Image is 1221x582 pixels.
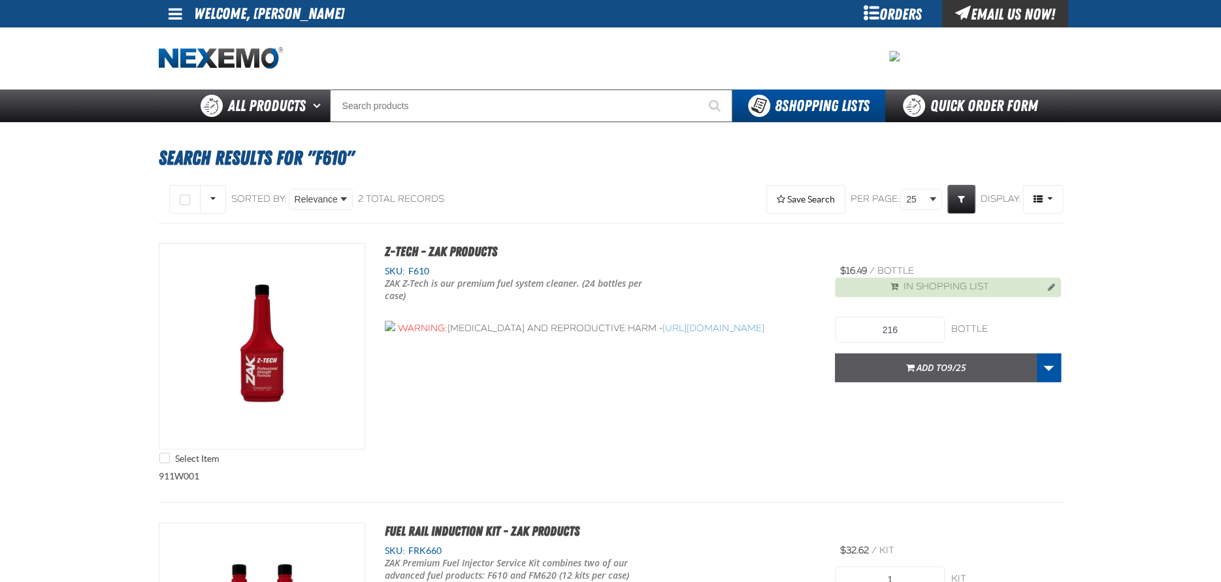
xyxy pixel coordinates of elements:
button: Open All Products pages [308,89,330,122]
h1: Search Results for "F610" [159,140,1063,176]
button: Product Grid Views Toolbar [1023,185,1063,214]
span: Product Grid Views Toolbar [1024,186,1062,213]
button: Manage current product in the Shopping List [1037,278,1058,294]
a: Fuel Rail Induction Kit - ZAK Products [385,523,579,539]
div: 911W001 [159,223,1063,503]
span: Per page: [851,193,900,206]
span: $16.49 [840,265,867,276]
button: Start Searching [700,89,732,122]
input: Select Item [159,453,170,463]
a: [URL][DOMAIN_NAME] [662,323,764,334]
span: Save Search [787,194,835,204]
button: You have 8 Shopping Lists. Open to view details [732,89,885,122]
a: More Actions [1036,353,1061,382]
span: bottle [877,265,914,276]
span: 9/25 [947,361,966,374]
span: F610 [405,266,429,276]
input: Search [330,89,732,122]
img: Z-Tech - ZAK Products [159,244,365,449]
span: In Shopping List [904,281,989,293]
span: Shopping Lists [775,97,870,115]
span: / [871,545,877,556]
span: Relevance [295,193,338,206]
button: Rows selection options [200,185,226,214]
span: All Products [228,94,306,118]
: View Details of the Z-Tech - ZAK Products [159,244,365,449]
span: WARNING: [398,323,448,334]
label: Select Item [159,453,219,465]
p: ZAK Z-Tech is our premium fuel system cleaner. (24 bottles per case) [385,278,643,302]
span: $32.62 [840,545,869,556]
div: SKU: [385,265,816,278]
a: Home [159,47,283,70]
div: SKU: [385,545,816,557]
p: ZAK Premium Fuel Injector Service Kit combines two of our advanced fuel products: F610 and FM620 ... [385,557,643,582]
div: 2 total records [358,193,444,206]
img: Picture1.png [385,321,395,331]
img: fc2cee1a5a0068665dcafeeff0455850.jpeg [889,51,900,61]
span: FRK660 [405,545,442,556]
span: Display: [981,193,1021,204]
span: kit [879,545,894,556]
a: Quick Order Form [885,89,1062,122]
span: Add to [917,361,966,374]
div: [MEDICAL_DATA] and Reproductive Harm - [385,321,816,335]
span: 25 [906,193,927,206]
button: Add to9/25 [835,353,1037,382]
button: Expand or Collapse Saved Search drop-down to save a search query [766,185,845,214]
input: Product Quantity [835,317,945,343]
img: Nexemo logo [159,47,283,70]
div: bottle [951,323,1061,336]
a: Expand or Collapse Grid Filters [947,185,975,214]
span: Sorted By: [231,193,287,204]
span: / [870,265,875,276]
a: Z-Tech - ZAK Products [385,244,497,259]
strong: 8 [775,97,782,115]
